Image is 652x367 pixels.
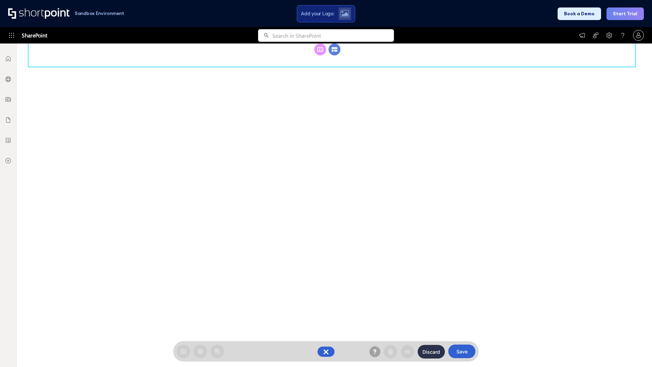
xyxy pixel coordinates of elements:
button: Book a Demo [558,7,601,20]
iframe: Chat Widget [618,334,652,367]
button: Start Trial [606,7,644,20]
button: Discard [418,345,445,359]
button: Save [448,345,475,358]
span: SharePoint [22,27,47,43]
input: Search in SharePoint [272,29,394,42]
span: Add your Logo: [301,11,334,17]
h1: Sandbox Environment [75,12,124,15]
img: Upload logo [340,10,349,17]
